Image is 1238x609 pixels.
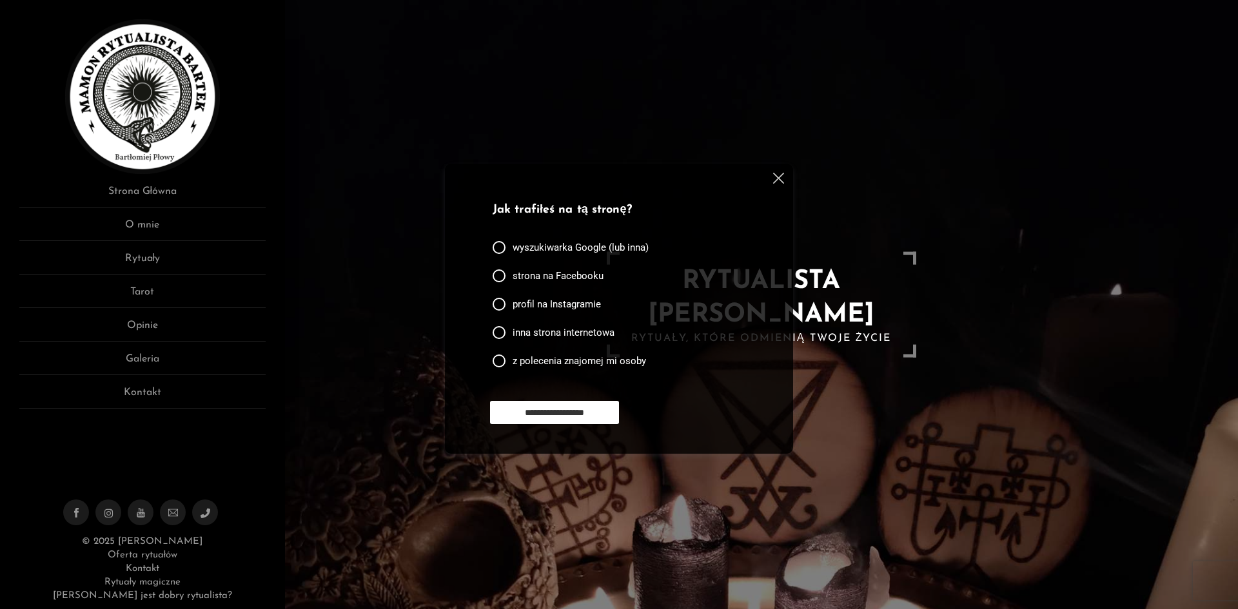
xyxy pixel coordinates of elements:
a: O mnie [19,217,266,241]
span: wyszukiwarka Google (lub inna) [513,241,649,254]
span: inna strona internetowa [513,326,614,339]
a: Rytuały magiczne [104,577,181,587]
p: Jak trafiłeś na tą stronę? [493,202,740,219]
a: Strona Główna [19,184,266,208]
a: [PERSON_NAME] jest dobry rytualista? [53,591,232,601]
span: z polecenia znajomej mi osoby [513,354,646,367]
a: Kontakt [19,385,266,409]
a: Oferta rytuałów [108,550,177,560]
a: Kontakt [126,564,159,574]
span: profil na Instagramie [513,298,601,311]
img: cross.svg [773,173,784,184]
a: Galeria [19,351,266,375]
a: Tarot [19,284,266,308]
a: Rytuały [19,251,266,275]
span: strona na Facebooku [513,269,604,282]
a: Opinie [19,318,266,342]
img: Rytualista Bartek [65,19,220,174]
